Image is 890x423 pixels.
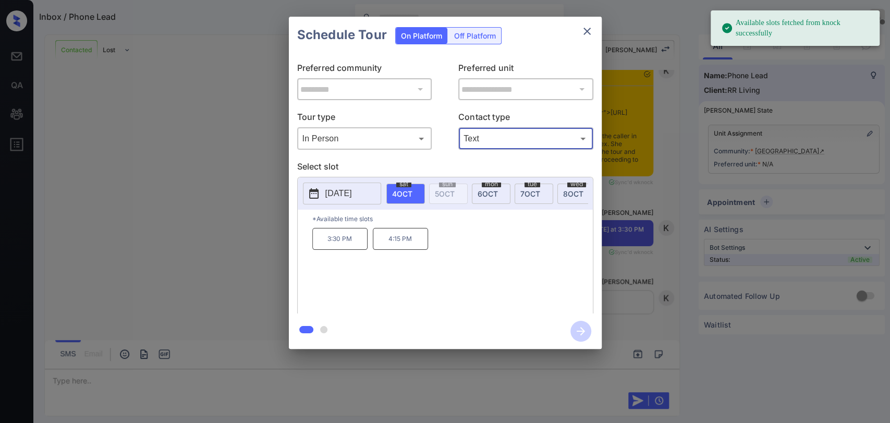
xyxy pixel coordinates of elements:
[392,189,412,198] span: 4 OCT
[386,184,425,204] div: date-select
[289,17,395,53] h2: Schedule Tour
[525,181,540,187] span: tue
[297,160,593,177] p: Select slot
[303,183,381,204] button: [DATE]
[461,130,591,147] div: Text
[458,111,593,127] p: Contact type
[297,62,432,78] p: Preferred community
[300,130,430,147] div: In Person
[396,181,411,187] span: sat
[373,228,428,250] p: 4:15 PM
[396,28,447,44] div: On Platform
[557,184,596,204] div: date-select
[563,189,583,198] span: 8 OCT
[297,111,432,127] p: Tour type
[515,184,553,204] div: date-select
[482,181,501,187] span: mon
[449,28,501,44] div: Off Platform
[312,228,368,250] p: 3:30 PM
[458,62,593,78] p: Preferred unit
[472,184,510,204] div: date-select
[520,189,540,198] span: 7 OCT
[567,181,586,187] span: wed
[325,187,352,200] p: [DATE]
[312,210,593,228] p: *Available time slots
[721,14,871,43] div: Available slots fetched from knock successfully
[478,189,498,198] span: 6 OCT
[577,21,598,42] button: close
